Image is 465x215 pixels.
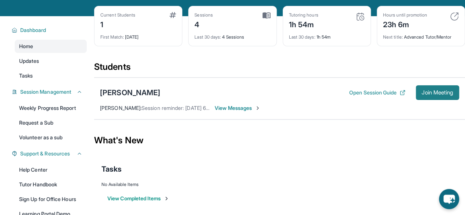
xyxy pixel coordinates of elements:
[142,105,222,111] span: Session reminder: [DATE] 6:30 PM
[289,34,315,40] span: Last 30 days :
[94,61,465,77] div: Students
[289,12,318,18] div: Tutoring hours
[100,105,142,111] span: [PERSON_NAME] :
[15,116,87,129] a: Request a Sub
[15,69,87,82] a: Tasks
[349,89,405,96] button: Open Session Guide
[416,85,459,100] button: Join Meeting
[289,30,365,40] div: 1h 54m
[215,104,261,112] span: View Messages
[94,124,465,157] div: What's New
[17,26,82,34] button: Dashboard
[15,178,87,191] a: Tutor Handbook
[356,12,365,21] img: card
[101,164,122,174] span: Tasks
[383,30,459,40] div: Advanced Tutor/Mentor
[107,195,169,202] button: View Completed Items
[15,193,87,206] a: Sign Up for Office Hours
[383,18,427,30] div: 23h 6m
[15,131,87,144] a: Volunteer as a sub
[15,40,87,53] a: Home
[194,34,221,40] span: Last 30 days :
[100,34,124,40] span: First Match :
[194,18,213,30] div: 4
[383,34,403,40] span: Next title :
[194,12,213,18] div: Sessions
[17,88,82,96] button: Session Management
[19,57,39,65] span: Updates
[255,105,261,111] img: Chevron-Right
[19,72,33,79] span: Tasks
[439,189,459,209] button: chat-button
[194,30,270,40] div: 4 Sessions
[20,88,71,96] span: Session Management
[100,18,135,30] div: 1
[19,43,33,50] span: Home
[289,18,318,30] div: 1h 54m
[422,90,453,95] span: Join Meeting
[450,12,459,21] img: card
[169,12,176,18] img: card
[17,150,82,157] button: Support & Resources
[101,182,458,187] div: No Available Items
[20,150,70,157] span: Support & Resources
[383,12,427,18] div: Hours until promotion
[100,87,160,98] div: [PERSON_NAME]
[15,163,87,176] a: Help Center
[15,101,87,115] a: Weekly Progress Report
[100,12,135,18] div: Current Students
[100,30,176,40] div: [DATE]
[20,26,46,34] span: Dashboard
[262,12,271,19] img: card
[15,54,87,68] a: Updates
